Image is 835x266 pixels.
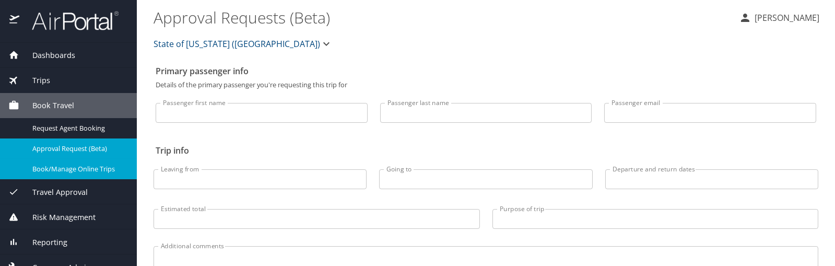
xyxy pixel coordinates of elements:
button: [PERSON_NAME] [735,8,824,27]
h1: Approval Requests (Beta) [154,1,731,33]
span: Risk Management [19,212,96,223]
span: Dashboards [19,50,75,61]
h2: Trip info [156,142,816,159]
span: Trips [19,75,50,86]
h2: Primary passenger info [156,63,816,79]
img: airportal-logo.png [20,10,119,31]
p: [PERSON_NAME] [751,11,819,24]
span: Approval Request (Beta) [32,144,124,154]
button: State of [US_STATE] ([GEOGRAPHIC_DATA]) [149,33,337,54]
span: Reporting [19,237,67,248]
span: State of [US_STATE] ([GEOGRAPHIC_DATA]) [154,37,320,51]
img: icon-airportal.png [9,10,20,31]
span: Request Agent Booking [32,123,124,133]
span: Travel Approval [19,187,88,198]
p: Details of the primary passenger you're requesting this trip for [156,82,816,88]
span: Book/Manage Online Trips [32,164,124,174]
span: Book Travel [19,100,74,111]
